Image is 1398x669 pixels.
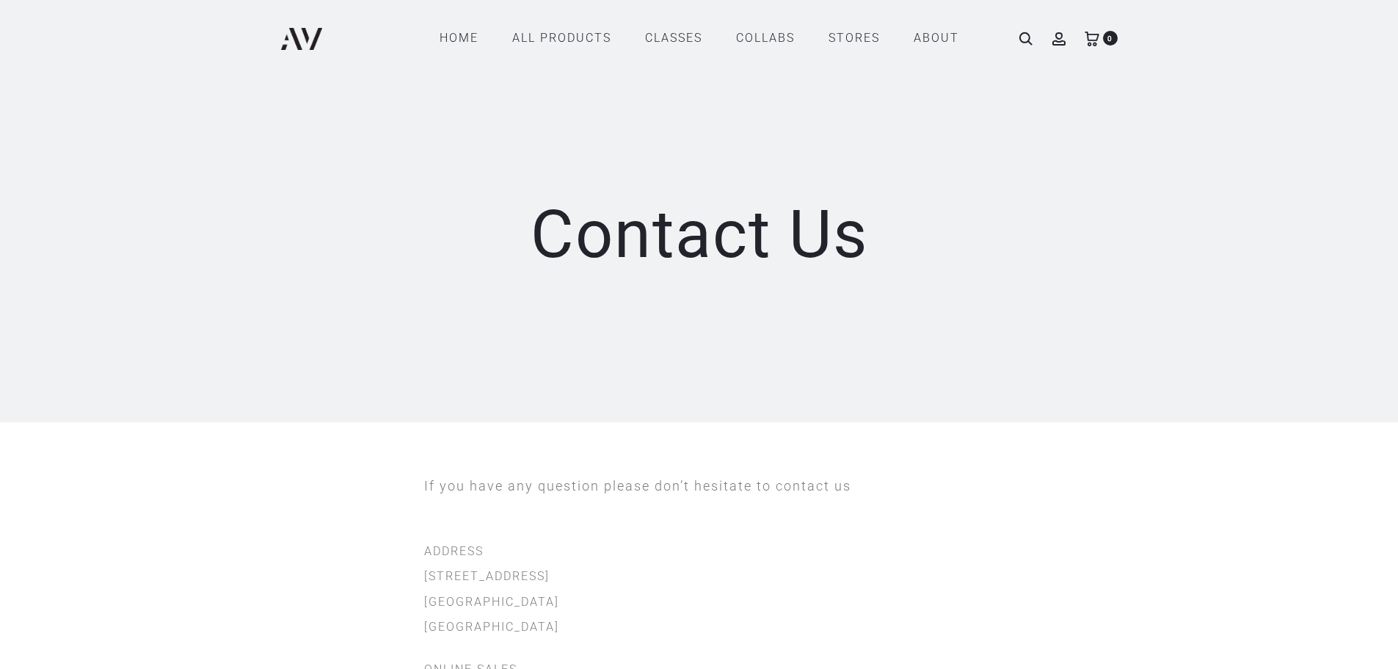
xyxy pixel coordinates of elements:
[1085,31,1099,45] a: 0
[424,474,975,499] p: If you have any question please don’t hesitate to contact us
[645,26,702,51] a: CLASSES
[424,539,975,640] p: ADDRESS [STREET_ADDRESS] [GEOGRAPHIC_DATA] [GEOGRAPHIC_DATA]
[914,26,959,51] a: ABOUT
[829,26,880,51] a: STORES
[736,26,795,51] a: COLLABS
[29,202,1369,294] h1: Contact us
[440,26,478,51] a: Home
[512,26,611,51] a: All products
[1103,31,1118,46] span: 0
